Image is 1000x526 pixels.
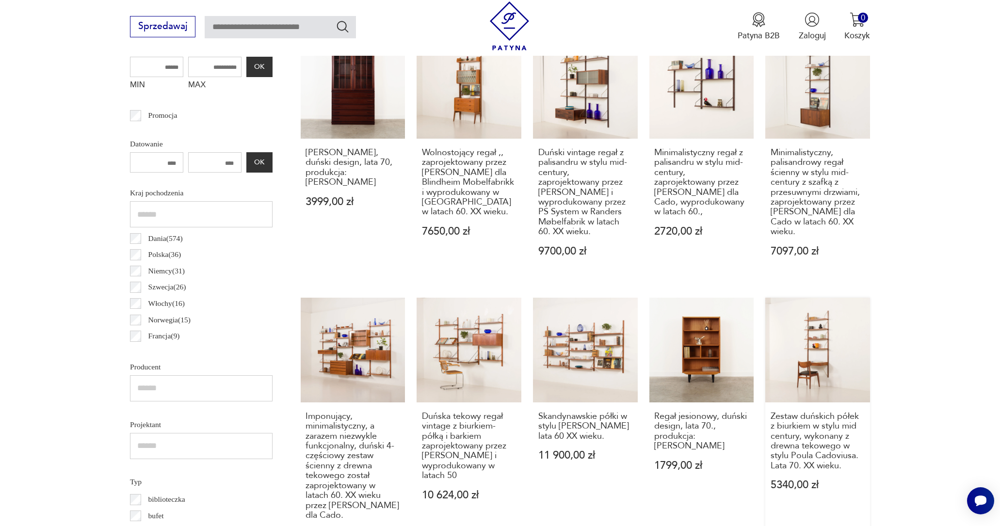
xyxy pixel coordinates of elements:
[130,138,273,150] p: Datowanie
[649,34,754,279] a: Minimalistyczny regał z palisandru w stylu mid-century, zaprojektowany przez Poula Cadoviusa dla ...
[765,34,870,279] a: Minimalistyczny, palisandrowy regał ścienny w stylu mid-century z szafką z przesuwnymi drzwiami, ...
[538,148,632,237] h3: Duński vintage regał z palisandru w stylu mid-century, zaprojektowany przez [PERSON_NAME] i wypro...
[306,148,400,188] h3: [PERSON_NAME], duński design, lata 70, produkcja: [PERSON_NAME]
[336,19,350,33] button: Szukaj
[130,476,273,488] p: Typ
[301,34,405,279] a: Witryna mahoniowa, duński design, lata 70, produkcja: Dania[PERSON_NAME], duński design, lata 70,...
[148,314,191,326] p: Norwegia ( 15 )
[148,330,180,342] p: Francja ( 9 )
[654,461,748,471] p: 1799,00 zł
[538,450,632,461] p: 11 900,00 zł
[148,281,186,293] p: Szwecja ( 26 )
[148,265,185,277] p: Niemcy ( 31 )
[738,12,780,41] a: Ikona medaluPatyna B2B
[844,12,870,41] button: 0Koszyk
[771,148,865,237] h3: Minimalistyczny, palisandrowy regał ścienny w stylu mid-century z szafką z przesuwnymi drzwiami, ...
[422,226,516,237] p: 7650,00 zł
[850,12,865,27] img: Ikona koszyka
[738,30,780,41] p: Patyna B2B
[538,412,632,441] h3: Skandynawskie półki w stylu [PERSON_NAME] lata 60 XX wieku.
[738,12,780,41] button: Patyna B2B
[130,77,183,96] label: MIN
[533,34,638,279] a: Duński vintage regał z palisandru w stylu mid-century, zaprojektowany przez Prebena Sørensena i w...
[188,77,242,96] label: MAX
[130,23,195,31] a: Sprzedawaj
[654,148,748,217] h3: Minimalistyczny regał z palisandru w stylu mid-century, zaprojektowany przez [PERSON_NAME] dla Ca...
[130,187,273,199] p: Kraj pochodzenia
[148,297,185,310] p: Włochy ( 16 )
[130,361,273,373] p: Producent
[654,226,748,237] p: 2720,00 zł
[306,197,400,207] p: 3999,00 zł
[130,418,273,431] p: Projektant
[148,493,185,506] p: biblioteczka
[538,246,632,256] p: 9700,00 zł
[799,12,826,41] button: Zaloguj
[246,152,273,173] button: OK
[485,1,534,50] img: Patyna - sklep z meblami i dekoracjami vintage
[858,13,868,23] div: 0
[805,12,820,27] img: Ikonka użytkownika
[967,487,994,514] iframe: Smartsupp widget button
[771,480,865,490] p: 5340,00 zł
[148,248,181,261] p: Polska ( 36 )
[148,109,177,122] p: Promocja
[148,346,207,359] p: Czechosłowacja ( 6 )
[130,16,195,37] button: Sprzedawaj
[844,30,870,41] p: Koszyk
[751,12,766,27] img: Ikona medalu
[799,30,826,41] p: Zaloguj
[148,510,164,522] p: bufet
[422,148,516,217] h3: Wolnostojący regał ,, zaprojektowany przez [PERSON_NAME] dla Blindheim Mobelfabrikk i wyprodukowa...
[306,412,400,520] h3: Imponujący, minimalistyczny, a zarazem niezwykle funkcjonalny, duński 4-częściowy zestaw ścienny ...
[771,246,865,256] p: 7097,00 zł
[246,57,273,77] button: OK
[422,412,516,481] h3: Duńska tekowy regał vintage z biurkiem-półką i barkiem zaprojektowany przez [PERSON_NAME] i wypro...
[771,412,865,471] h3: Zestaw duńskich półek z biurkiem w stylu mid century, wykonany z drewna tekowego w stylu Poula Ca...
[148,232,183,245] p: Dania ( 574 )
[654,412,748,451] h3: Regał jesionowy, duński design, lata 70., produkcja: [PERSON_NAME]
[422,490,516,500] p: 10 624,00 zł
[417,34,521,279] a: Wolnostojący regał ,, zaprojektowany przez Johna Texmona dla Blindheim Mobelfabrikk i wyprodukowa...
